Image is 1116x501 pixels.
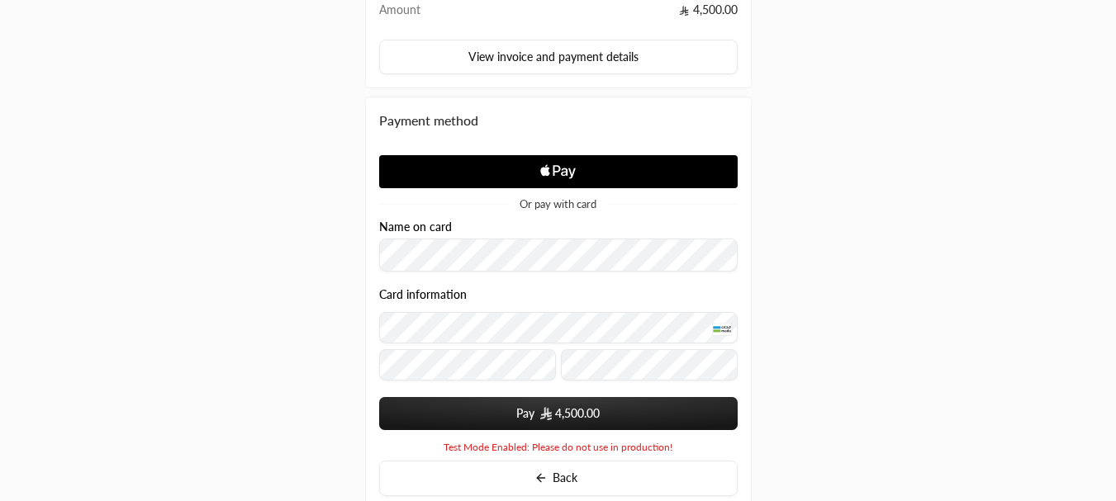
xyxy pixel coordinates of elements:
[379,220,452,234] label: Name on card
[520,199,596,210] span: Or pay with card
[379,288,738,386] div: Card information
[379,349,556,380] input: Expiry date
[379,2,452,26] td: Amount
[379,397,738,430] button: Pay SAR4,500.00
[555,405,600,422] span: 4,500.00
[379,40,738,74] button: View invoice and payment details
[451,2,737,26] td: 4,500.00
[379,111,738,130] div: Payment method
[444,441,672,454] span: Test Mode Enabled: Please do not use in production!
[379,461,738,496] button: Back
[540,407,552,420] img: SAR
[379,288,467,301] legend: Card information
[712,322,732,335] img: MADA
[379,312,738,343] input: Credit Card
[561,349,738,380] input: CVC
[379,220,738,272] div: Name on card
[553,470,577,484] span: Back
